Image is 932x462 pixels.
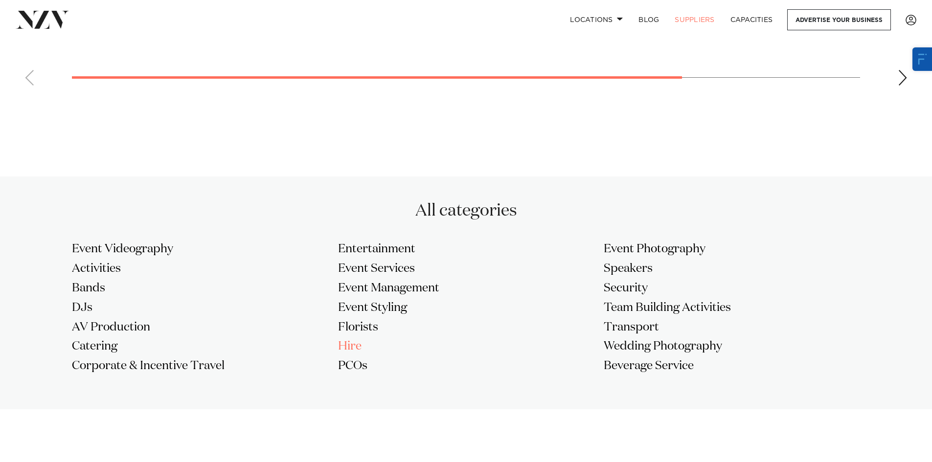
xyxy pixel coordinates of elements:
a: Event Services [338,261,594,277]
a: Speakers [604,261,860,277]
a: Capacities [723,9,781,30]
a: Wedding Photography [604,339,860,354]
a: Florists [338,320,594,335]
a: Event Management [338,281,594,296]
a: Catering [72,339,328,354]
a: PCOs [338,358,594,374]
a: Beverage Service [604,358,860,374]
a: Team Building Activities [604,300,860,316]
a: Security [604,281,860,296]
a: Corporate & Incentive Travel [72,358,328,374]
a: SUPPLIERS [667,9,722,30]
a: Event Photography [604,242,860,257]
h2: All categories [72,176,860,222]
a: Activities [72,261,328,277]
a: Locations [562,9,631,30]
a: Event Videography [72,242,328,257]
img: nzv-logo.png [16,11,69,28]
a: Transport [604,320,860,335]
a: Entertainment [338,242,594,257]
a: Hire [338,339,594,354]
a: Event Styling [338,300,594,316]
a: AV Production [72,320,328,335]
a: BLOG [631,9,667,30]
a: DJs [72,300,328,316]
a: Advertise your business [787,9,891,30]
a: Bands [72,281,328,296]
